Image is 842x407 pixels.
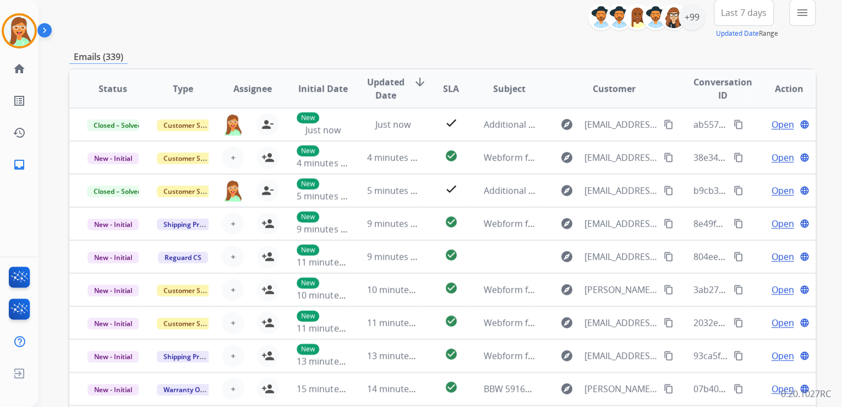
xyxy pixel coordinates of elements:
span: New - Initial [88,351,139,362]
mat-icon: language [800,318,810,328]
span: Shipping Protection [157,351,232,362]
mat-icon: language [800,153,810,162]
img: agent-avatar [222,180,243,202]
span: Customer [593,82,636,95]
span: Open [771,184,794,197]
mat-icon: content_copy [664,351,674,361]
span: [EMAIL_ADDRESS][DOMAIN_NAME] [584,349,657,362]
span: New - Initial [88,252,139,263]
mat-icon: content_copy [664,252,674,262]
mat-icon: person_remove [261,184,274,197]
span: Initial Date [298,82,347,95]
span: 15 minutes ago [297,383,360,395]
span: 11 minutes ago [367,317,431,329]
mat-icon: language [800,120,810,129]
span: New - Initial [88,285,139,296]
span: Open [771,382,794,395]
mat-icon: explore [560,184,573,197]
span: Additional Information [483,184,577,197]
button: + [222,345,244,367]
span: Open [771,217,794,230]
span: + [231,283,236,296]
mat-icon: content_copy [664,318,674,328]
span: 5 minutes ago [297,190,356,202]
span: Subject [493,82,526,95]
span: New - Initial [88,153,139,164]
span: 13 minutes ago [367,350,431,362]
p: New [297,112,319,123]
img: agent-avatar [222,113,243,135]
mat-icon: check [444,116,457,129]
span: Conversation ID [693,75,752,102]
p: Emails (339) [69,50,128,64]
span: + [231,316,236,329]
span: Webform from [PERSON_NAME][EMAIL_ADDRESS][DOMAIN_NAME] on [DATE] [483,284,801,296]
mat-icon: person_add [261,316,275,329]
span: Open [771,151,794,164]
mat-icon: arrow_downward [413,75,427,89]
mat-icon: content_copy [734,351,743,361]
span: New - Initial [88,219,139,230]
span: + [231,382,236,395]
span: Open [771,118,794,131]
mat-icon: inbox [13,158,26,171]
span: Open [771,316,794,329]
span: SLA [443,82,459,95]
span: 4 minutes ago [367,151,426,164]
span: Customer Support [157,120,228,131]
mat-icon: person_add [261,250,275,263]
span: Updated Date [367,75,404,102]
img: avatar [4,15,35,46]
span: 9 minutes ago [367,251,426,263]
mat-icon: explore [560,151,573,164]
mat-icon: language [800,219,810,229]
mat-icon: person_add [261,382,275,395]
span: [EMAIL_ADDRESS][DOMAIN_NAME] [584,151,657,164]
mat-icon: content_copy [664,186,674,196]
mat-icon: history [13,126,26,139]
mat-icon: explore [560,118,573,131]
span: + [231,250,236,263]
span: Additional Information [483,118,577,131]
p: New [297,344,319,355]
mat-icon: content_copy [664,219,674,229]
span: 9 minutes ago [297,223,356,235]
span: + [231,217,236,230]
mat-icon: explore [560,217,573,230]
span: 14 minutes ago [367,383,431,395]
span: New - Initial [88,384,139,395]
button: + [222,246,244,268]
span: Type [173,82,193,95]
span: 4 minutes ago [297,157,356,169]
p: New [297,278,319,289]
mat-icon: person_add [261,283,275,296]
mat-icon: content_copy [734,318,743,328]
span: Webform from [EMAIL_ADDRESS][DOMAIN_NAME] on [DATE] [483,317,732,329]
button: + [222,146,244,169]
span: Webform from [EMAIL_ADDRESS][DOMAIN_NAME] on [DATE] [483,218,732,230]
mat-icon: explore [560,382,573,395]
button: Updated Date [716,29,759,38]
span: [EMAIL_ADDRESS][DOMAIN_NAME] [584,184,657,197]
mat-icon: content_copy [734,285,743,295]
span: Last 7 days [721,10,767,15]
span: 11 minutes ago [297,322,360,334]
span: Customer Support [157,318,228,329]
span: Range [716,29,778,38]
span: 13 minutes ago [297,355,360,367]
span: Status [99,82,127,95]
span: Open [771,250,794,263]
mat-icon: content_copy [664,285,674,295]
mat-icon: language [800,252,810,262]
mat-icon: content_copy [734,384,743,394]
span: New - Initial [88,318,139,329]
mat-icon: check_circle [444,281,457,295]
p: New [297,145,319,156]
span: + [231,151,236,164]
span: [EMAIL_ADDRESS][DOMAIN_NAME] [584,250,657,263]
span: + [231,349,236,362]
span: Customer Support [157,153,228,164]
mat-icon: check_circle [444,381,457,394]
mat-icon: menu [796,6,809,19]
mat-icon: person_add [261,151,275,164]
